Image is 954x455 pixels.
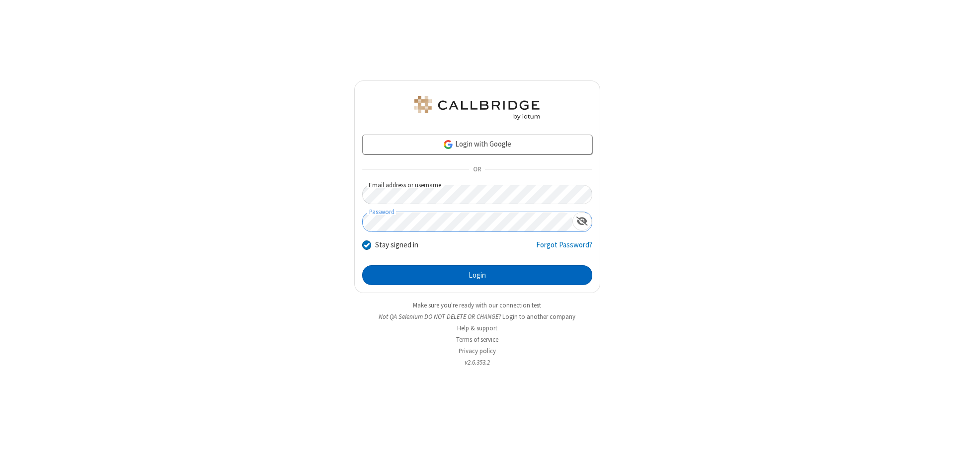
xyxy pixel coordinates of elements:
a: Login with Google [362,135,592,154]
iframe: Chat [929,429,947,448]
img: QA Selenium DO NOT DELETE OR CHANGE [412,96,542,120]
span: OR [469,163,485,177]
a: Terms of service [456,335,498,344]
button: Login [362,265,592,285]
label: Stay signed in [375,239,418,251]
div: Show password [572,212,592,230]
a: Privacy policy [459,347,496,355]
li: Not QA Selenium DO NOT DELETE OR CHANGE? [354,312,600,321]
a: Forgot Password? [536,239,592,258]
input: Email address or username [362,185,592,204]
li: v2.6.353.2 [354,358,600,367]
button: Login to another company [502,312,575,321]
a: Make sure you're ready with our connection test [413,301,541,309]
a: Help & support [457,324,497,332]
img: google-icon.png [443,139,454,150]
input: Password [363,212,572,231]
